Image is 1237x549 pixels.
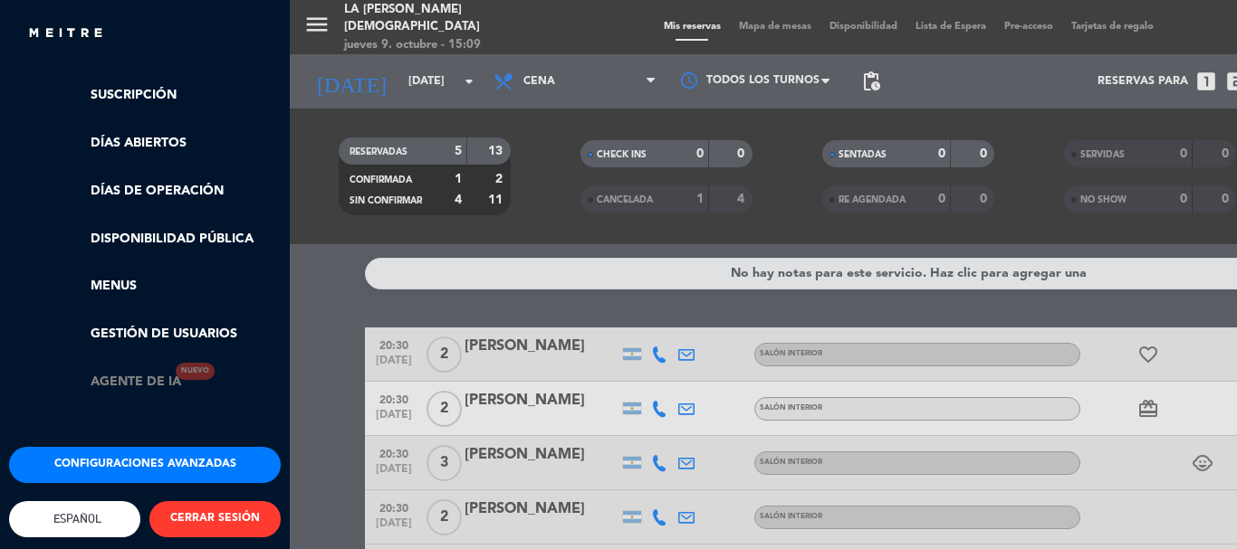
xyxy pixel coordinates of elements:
a: Días de Operación [45,181,281,202]
img: MEITRE [27,27,104,41]
a: Agente de IANuevo [45,372,181,393]
a: Gestión de usuarios [45,324,281,345]
button: Configuraciones avanzadas [9,447,281,483]
div: Nuevo [176,363,215,380]
a: Días abiertos [45,133,281,154]
a: Menus [45,276,281,297]
button: CERRAR SESIÓN [149,501,281,537]
span: Español [49,512,101,525]
a: Disponibilidad pública [45,229,281,250]
a: Suscripción [45,85,281,106]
